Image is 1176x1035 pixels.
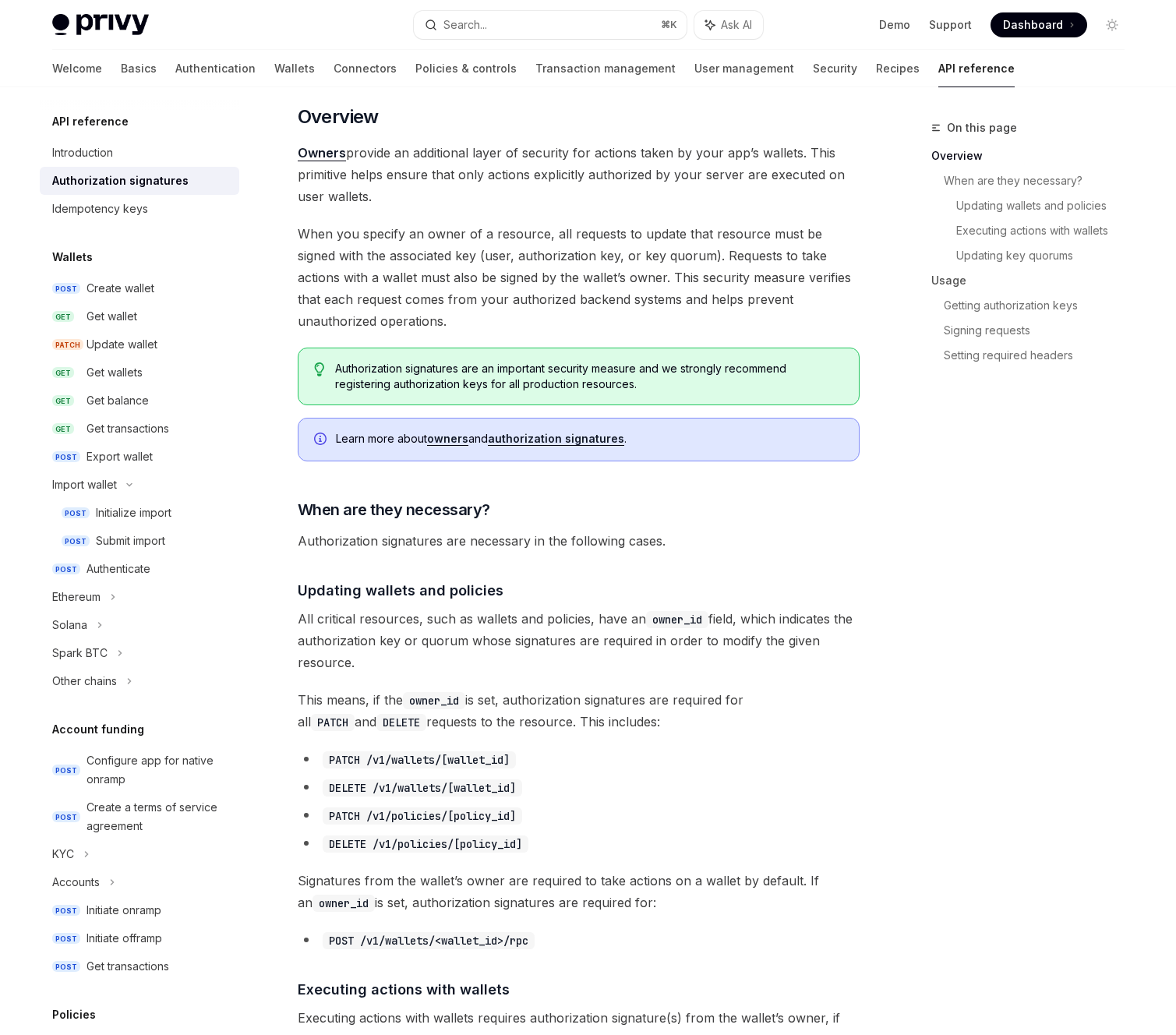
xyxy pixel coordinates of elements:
[40,359,239,387] a: GETGet wallets
[334,50,397,87] a: Connectors
[403,692,465,709] code: owner_id
[40,195,239,223] a: Idempotency keys
[879,17,910,33] a: Demo
[52,811,80,823] span: POST
[415,50,517,87] a: Policies & controls
[52,395,74,407] span: GET
[87,929,162,948] div: Initiate offramp
[298,608,860,673] span: All critical resources, such as wallets and policies, have an field, which indicates the authoriz...
[376,714,426,731] code: DELETE
[991,12,1087,37] a: Dashboard
[944,293,1137,318] a: Getting authorization keys
[87,957,169,976] div: Get transactions
[87,798,230,835] div: Create a terms of service agreement
[40,139,239,167] a: Introduction
[443,16,487,34] div: Search...
[336,431,843,447] span: Learn more about and .
[646,611,708,628] code: owner_id
[323,807,522,825] code: PATCH /v1/policies/[policy_id]
[298,530,860,552] span: Authorization signatures are necessary in the following cases.
[40,274,239,302] a: POSTCreate wallet
[694,50,794,87] a: User management
[52,905,80,917] span: POST
[298,870,860,913] span: Signatures from the wallet’s owner are required to take actions on a wallet by default. If an is ...
[52,845,74,864] div: KYC
[298,142,860,207] span: provide an additional layer of security for actions taken by your app’s wallets. This primitive h...
[813,50,857,87] a: Security
[298,689,860,733] span: This means, if the is set, authorization signatures are required for all and requests to the reso...
[40,330,239,359] a: PATCHUpdate wallet
[96,503,171,522] div: Initialize import
[52,339,83,351] span: PATCH
[298,979,510,1000] span: Executing actions with wallets
[52,248,93,267] h5: Wallets
[62,535,90,547] span: POST
[40,302,239,330] a: GETGet wallet
[944,168,1137,193] a: When are they necessary?
[876,50,920,87] a: Recipes
[40,527,239,555] a: POSTSubmit import
[323,932,535,949] code: POST /v1/wallets/<wallet_id>/rpc
[52,171,189,190] div: Authorization signatures
[40,167,239,195] a: Authorization signatures
[1100,12,1125,37] button: Toggle dark mode
[929,17,972,33] a: Support
[52,1005,96,1024] h5: Policies
[1003,17,1063,33] span: Dashboard
[314,433,330,448] svg: Info
[52,451,80,463] span: POST
[298,580,503,601] span: Updating wallets and policies
[311,714,355,731] code: PATCH
[52,311,74,323] span: GET
[52,933,80,945] span: POST
[52,588,101,606] div: Ethereum
[175,50,256,87] a: Authentication
[944,343,1137,368] a: Setting required headers
[52,616,87,634] div: Solana
[298,145,346,161] a: Owners
[52,14,149,36] img: light logo
[52,112,129,131] h5: API reference
[721,17,752,33] span: Ask AI
[87,335,157,354] div: Update wallet
[52,200,148,218] div: Idempotency keys
[323,835,528,853] code: DELETE /v1/policies/[policy_id]
[40,555,239,583] a: POSTAuthenticate
[52,283,80,295] span: POST
[121,50,157,87] a: Basics
[274,50,315,87] a: Wallets
[323,751,516,768] code: PATCH /v1/wallets/[wallet_id]
[298,499,490,521] span: When are they necessary?
[40,793,239,840] a: POSTCreate a terms of service agreement
[52,50,102,87] a: Welcome
[40,415,239,443] a: GETGet transactions
[535,50,676,87] a: Transaction management
[947,118,1017,137] span: On this page
[87,307,137,326] div: Get wallet
[62,507,90,519] span: POST
[87,901,161,920] div: Initiate onramp
[52,873,100,892] div: Accounts
[52,961,80,973] span: POST
[40,952,239,980] a: POSTGet transactions
[52,672,117,691] div: Other chains
[87,751,230,789] div: Configure app for native onramp
[52,720,144,739] h5: Account funding
[313,895,375,912] code: owner_id
[938,50,1015,87] a: API reference
[40,443,239,471] a: POSTExport wallet
[414,11,687,39] button: Search...⌘K
[52,423,74,435] span: GET
[52,765,80,776] span: POST
[944,318,1137,343] a: Signing requests
[87,560,150,578] div: Authenticate
[298,104,379,129] span: Overview
[87,391,149,410] div: Get balance
[52,475,117,494] div: Import wallet
[335,361,842,392] span: Authorization signatures are an important security measure and we strongly recommend registering ...
[694,11,763,39] button: Ask AI
[931,268,1137,293] a: Usage
[40,896,239,924] a: POSTInitiate onramp
[87,279,154,298] div: Create wallet
[40,499,239,527] a: POSTInitialize import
